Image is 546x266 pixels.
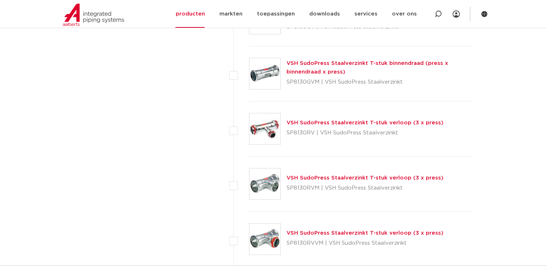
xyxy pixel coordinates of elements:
[287,120,444,125] a: VSH SudoPress Staalverzinkt T-stuk verloop (3 x press)
[287,238,444,249] p: SP8130RVVM | VSH SudoPress Staalverzinkt
[249,168,280,199] img: Thumbnail for VSH SudoPress Staalverzinkt T-stuk verloop (3 x press)
[287,230,444,236] a: VSH SudoPress Staalverzinkt T-stuk verloop (3 x press)
[249,223,280,254] img: Thumbnail for VSH SudoPress Staalverzinkt T-stuk verloop (3 x press)
[287,175,444,181] a: VSH SudoPress Staalverzinkt T-stuk verloop (3 x press)
[249,113,280,144] img: Thumbnail for VSH SudoPress Staalverzinkt T-stuk verloop (3 x press)
[287,182,444,194] p: SP8130RVM | VSH SudoPress Staalverzinkt
[287,127,444,139] p: SP8130RV | VSH SudoPress Staalverzinkt
[249,58,280,89] img: Thumbnail for VSH SudoPress Staalverzinkt T-stuk binnendraad (press x binnendraad x press)
[287,76,473,88] p: SP8130GVM | VSH SudoPress Staalverzinkt
[287,61,448,75] a: VSH SudoPress Staalverzinkt T-stuk binnendraad (press x binnendraad x press)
